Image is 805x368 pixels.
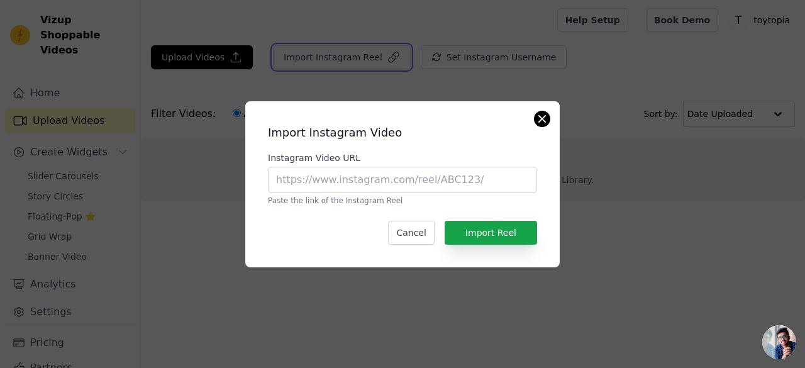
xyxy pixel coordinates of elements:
[762,325,796,359] div: Open chat
[268,124,537,142] h2: Import Instagram Video
[268,152,537,164] label: Instagram Video URL
[445,221,537,245] button: Import Reel
[388,221,434,245] button: Cancel
[268,196,537,206] p: Paste the link of the Instagram Reel
[535,111,550,126] button: Close modal
[268,167,537,193] input: https://www.instagram.com/reel/ABC123/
